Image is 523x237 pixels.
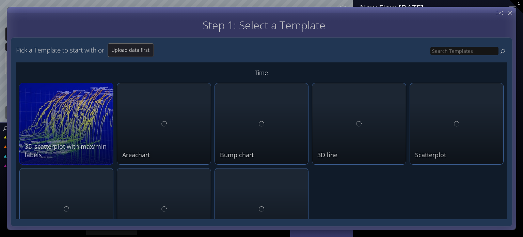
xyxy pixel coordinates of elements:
div: New Flow [DATE] [360,3,501,12]
div: Scatterplot [415,151,500,159]
div: 3D line [317,151,402,159]
span: Upload data first [108,47,154,54]
div: 3D scatterplot with max/min labels [25,142,110,159]
input: Search Templates [430,47,498,55]
div: Time [19,66,504,79]
span: Step 1: Select a Template [203,18,326,32]
h4: Pick a Template to start with or [16,47,104,54]
div: Bump chart [220,151,305,159]
img: 63624.jpg [19,83,113,165]
div: Areachart [122,151,207,159]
